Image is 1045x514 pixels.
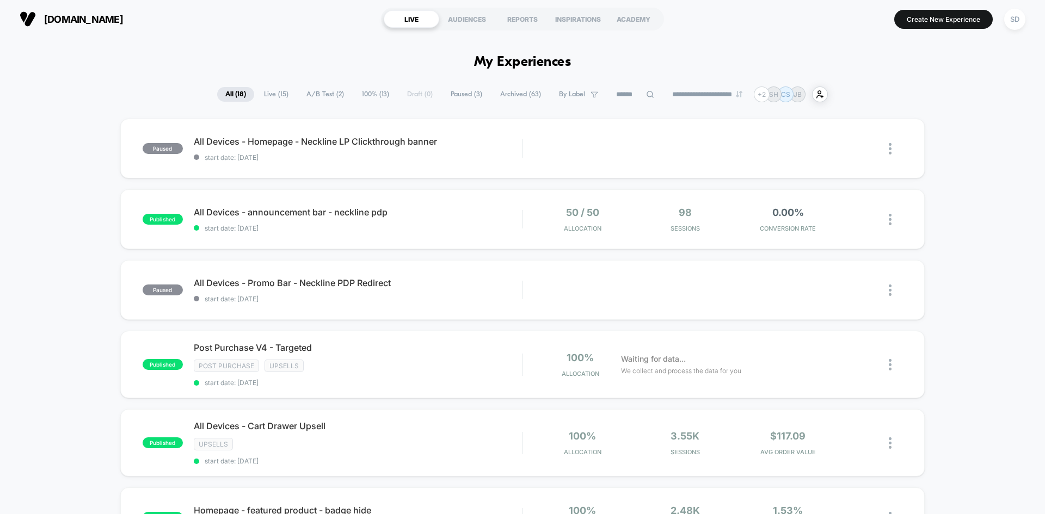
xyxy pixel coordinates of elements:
[439,10,495,28] div: AUDIENCES
[889,359,892,370] img: close
[889,284,892,296] img: close
[739,448,837,456] span: AVG ORDER VALUE
[194,136,522,147] span: All Devices - Homepage - Neckline LP Clickthrough banner
[889,143,892,154] img: close
[736,91,742,97] img: end
[143,359,183,370] span: published
[637,448,734,456] span: Sessions
[16,10,126,28] button: [DOMAIN_NAME]
[606,10,661,28] div: ACADEMY
[671,430,699,442] span: 3.55k
[194,379,522,387] span: start date: [DATE]
[194,153,522,162] span: start date: [DATE]
[194,438,233,450] span: Upsells
[354,87,397,102] span: 100% ( 13 )
[194,295,522,303] span: start date: [DATE]
[217,87,254,102] span: All ( 18 )
[769,90,778,98] p: SH
[194,457,522,465] span: start date: [DATE]
[194,342,522,353] span: Post Purchase V4 - Targeted
[384,10,439,28] div: LIVE
[567,352,594,363] span: 100%
[194,207,522,218] span: All Devices - announcement bar - neckline pdp
[474,54,571,70] h1: My Experiences
[44,14,123,25] span: [DOMAIN_NAME]
[1004,9,1025,30] div: SD
[889,214,892,225] img: close
[739,225,837,232] span: CONVERSION RATE
[781,90,790,98] p: CS
[559,90,585,98] span: By Label
[492,87,549,102] span: Archived ( 63 )
[1001,8,1029,30] button: SD
[637,225,734,232] span: Sessions
[298,87,352,102] span: A/B Test ( 2 )
[562,370,599,377] span: Allocation
[679,207,692,218] span: 98
[143,214,183,225] span: published
[894,10,993,29] button: Create New Experience
[194,224,522,232] span: start date: [DATE]
[143,284,183,295] span: paused
[889,437,892,449] img: close
[20,11,36,27] img: Visually logo
[770,430,806,442] span: $117.09
[194,420,522,431] span: All Devices - Cart Drawer Upsell
[566,207,599,218] span: 50 / 50
[194,360,259,372] span: Post Purchase
[564,448,601,456] span: Allocation
[550,10,606,28] div: INSPIRATIONS
[265,360,304,372] span: Upsells
[754,86,770,102] div: + 2
[794,90,802,98] p: JB
[564,225,601,232] span: Allocation
[442,87,490,102] span: Paused ( 3 )
[143,437,183,448] span: published
[621,366,741,376] span: We collect and process the data for you
[621,353,686,365] span: Waiting for data...
[256,87,297,102] span: Live ( 15 )
[194,277,522,288] span: All Devices - Promo Bar - Neckline PDP Redirect
[143,143,183,154] span: paused
[495,10,550,28] div: REPORTS
[569,430,596,442] span: 100%
[772,207,804,218] span: 0.00%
